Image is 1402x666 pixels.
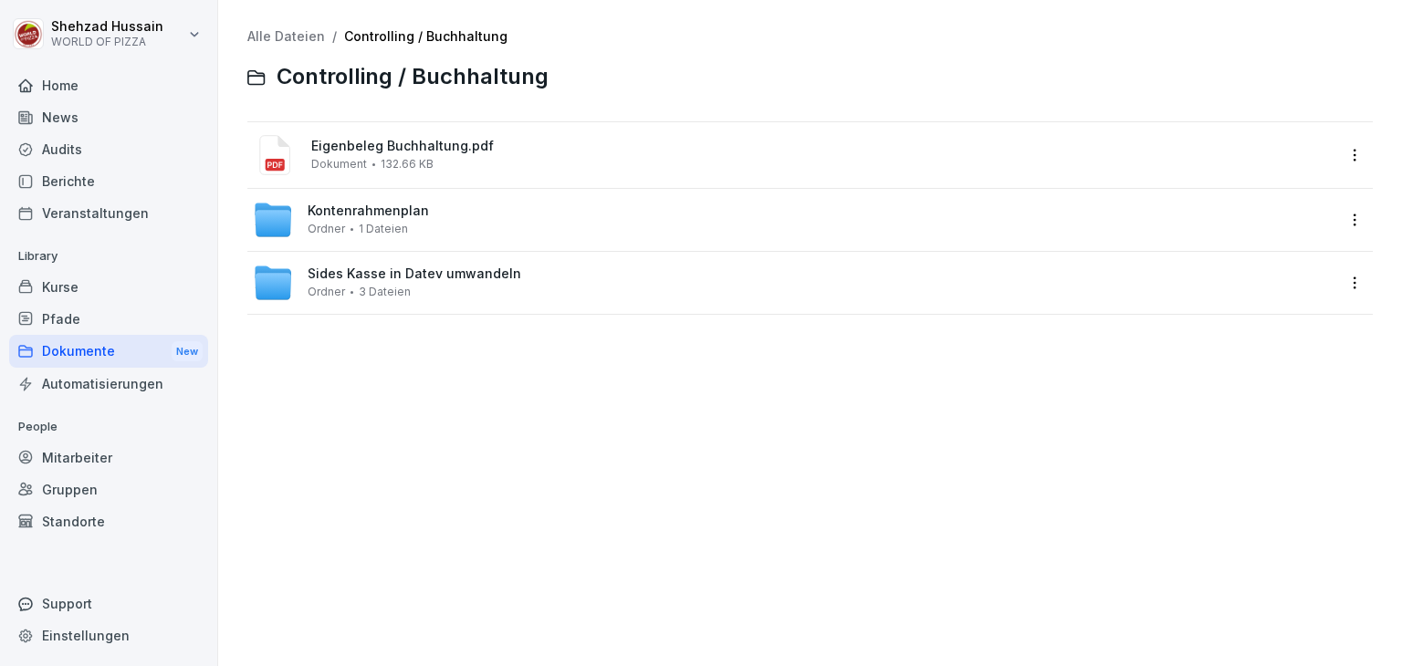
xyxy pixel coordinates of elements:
a: Mitarbeiter [9,442,208,473]
span: Kontenrahmenplan [308,203,429,219]
a: Audits [9,133,208,165]
span: 132.66 KB [381,158,434,171]
p: Library [9,242,208,271]
span: 1 Dateien [359,223,408,235]
div: New [172,341,203,362]
a: Pfade [9,303,208,335]
a: KontenrahmenplanOrdner1 Dateien [253,200,1334,240]
a: Home [9,69,208,101]
a: Sides Kasse in Datev umwandelnOrdner3 Dateien [253,263,1334,303]
a: Veranstaltungen [9,197,208,229]
span: Ordner [308,286,345,298]
a: Controlling / Buchhaltung [344,28,507,44]
div: Support [9,588,208,619]
span: Ordner [308,223,345,235]
p: Shehzad Hussain [51,19,163,35]
a: Gruppen [9,473,208,505]
a: Alle Dateien [247,28,325,44]
span: / [332,29,337,45]
span: Controlling / Buchhaltung [277,64,549,90]
a: News [9,101,208,133]
a: Standorte [9,505,208,537]
p: People [9,412,208,442]
a: Einstellungen [9,619,208,651]
span: 3 Dateien [359,286,411,298]
p: WORLD OF PIZZA [51,36,163,48]
span: Sides Kasse in Datev umwandeln [308,266,521,282]
a: DokumenteNew [9,335,208,369]
a: Automatisierungen [9,368,208,400]
div: Dokumente [9,335,208,369]
a: Berichte [9,165,208,197]
a: Kurse [9,271,208,303]
span: Eigenbeleg Buchhaltung.pdf [311,139,1334,154]
span: Dokument [311,158,367,171]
